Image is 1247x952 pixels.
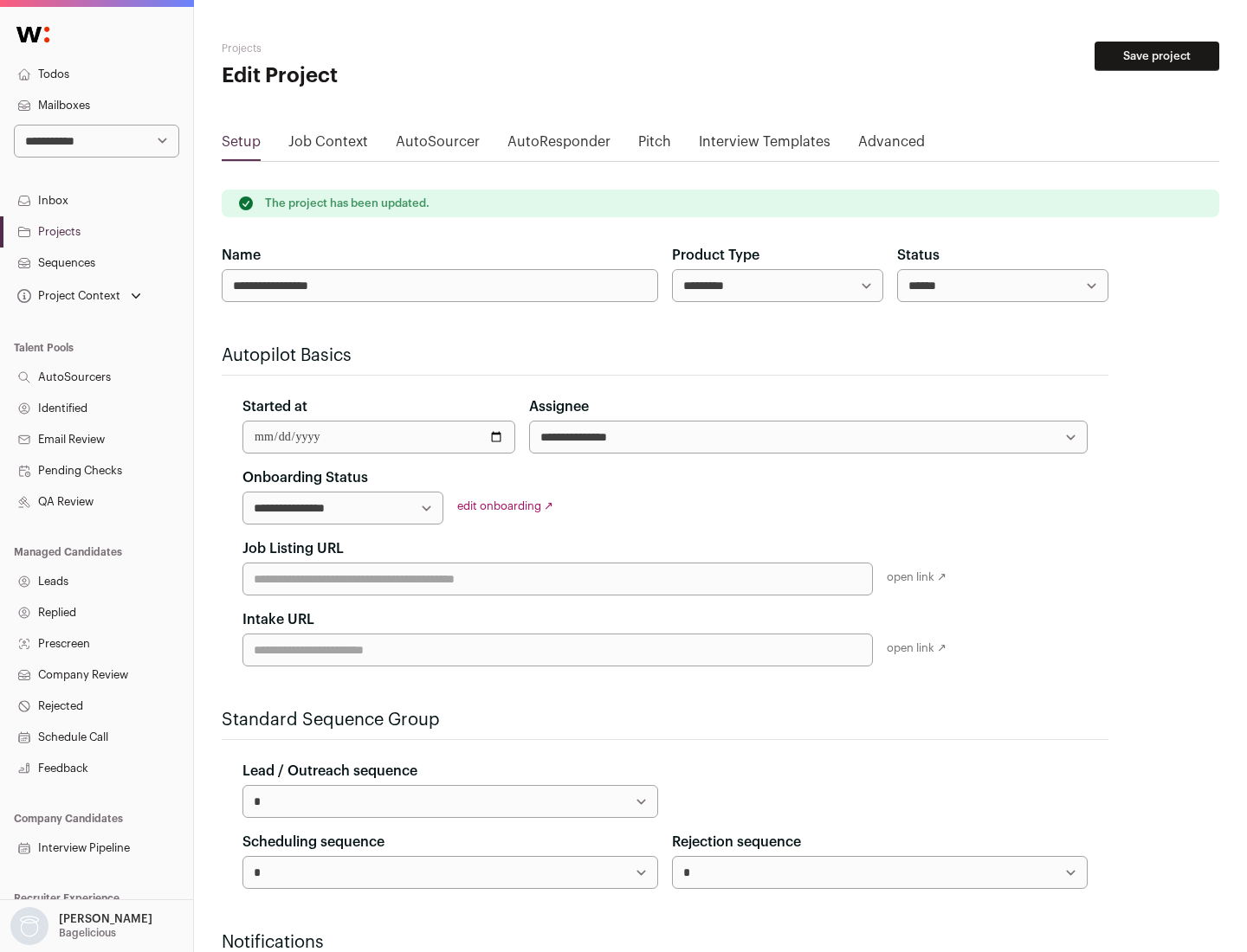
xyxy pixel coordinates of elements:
label: Name [222,245,261,266]
label: Scheduling sequence [242,832,384,852]
a: AutoSourcer [396,132,480,159]
label: Started at [242,396,307,417]
img: Wellfound [7,17,59,52]
a: Job Context [288,132,368,159]
h2: Projects [222,42,554,55]
a: AutoResponder [507,132,611,159]
label: Rejection sequence [672,832,801,852]
label: Onboarding Status [242,467,368,488]
label: Intake URL [242,609,314,630]
h2: Autopilot Basics [222,344,1108,368]
a: Interview Templates [699,132,830,159]
label: Status [897,245,940,266]
button: Save project [1095,42,1219,71]
a: edit onboarding ↗ [457,500,553,511]
a: Advanced [858,132,925,159]
a: Pitch [638,132,671,159]
h2: Standard Sequence Group [222,708,1108,732]
p: [PERSON_NAME] [59,912,152,926]
button: Open dropdown [7,907,156,945]
label: Product Type [672,245,759,266]
label: Lead / Outreach sequence [242,761,417,782]
label: Assignee [529,396,589,417]
button: Open dropdown [14,284,145,308]
img: nopic.png [10,907,48,945]
label: Job Listing URL [242,538,344,559]
h1: Edit Project [222,62,554,90]
p: The project has been updated. [265,196,430,210]
p: Bagelicious [59,926,116,940]
div: Project Context [14,289,120,303]
a: Setup [222,132,261,159]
